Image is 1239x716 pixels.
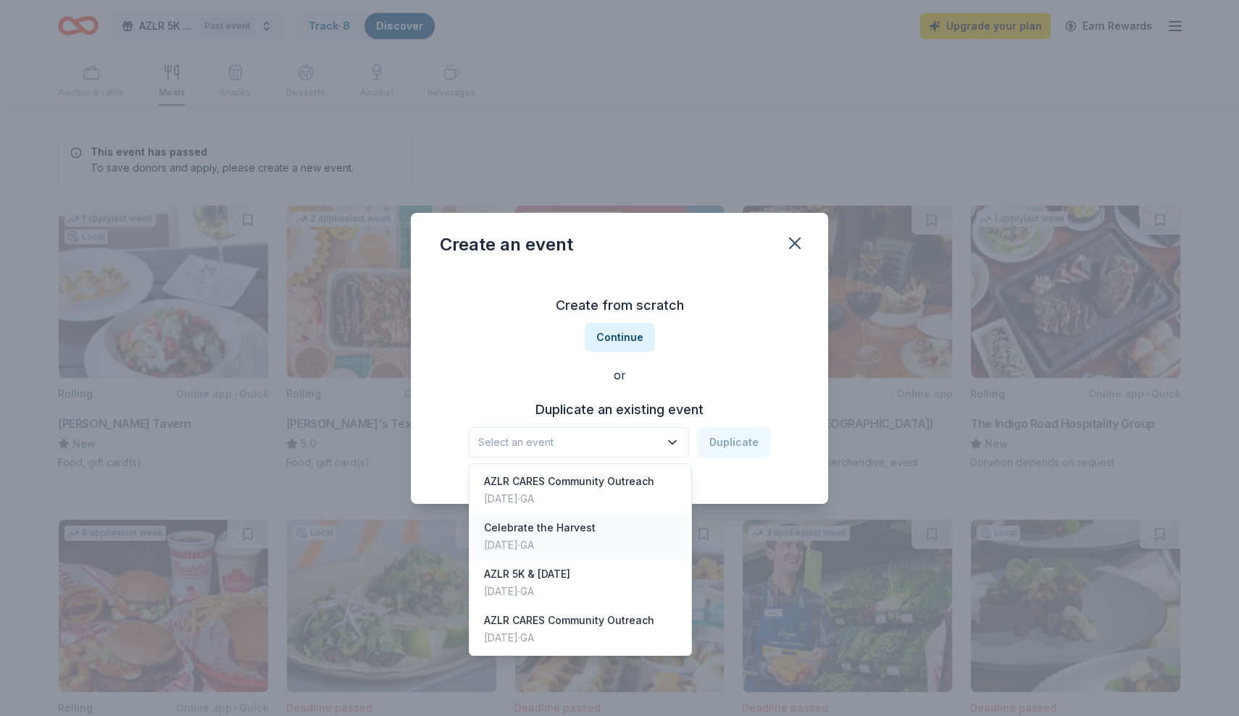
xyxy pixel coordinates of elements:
div: [DATE] · GA [484,629,654,646]
div: AZLR CARES Community Outreach [484,612,654,629]
div: [DATE] · GA [484,583,570,600]
div: Celebrate the Harvest [484,519,596,536]
button: Select an event [469,427,689,458]
div: [DATE] · GA [484,536,596,554]
span: Select an event [478,434,659,451]
div: AZLR 5K & [DATE] [484,565,570,583]
div: AZLR CARES Community Outreach [484,473,654,490]
div: Select an event [469,463,692,656]
div: [DATE] · GA [484,490,654,507]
